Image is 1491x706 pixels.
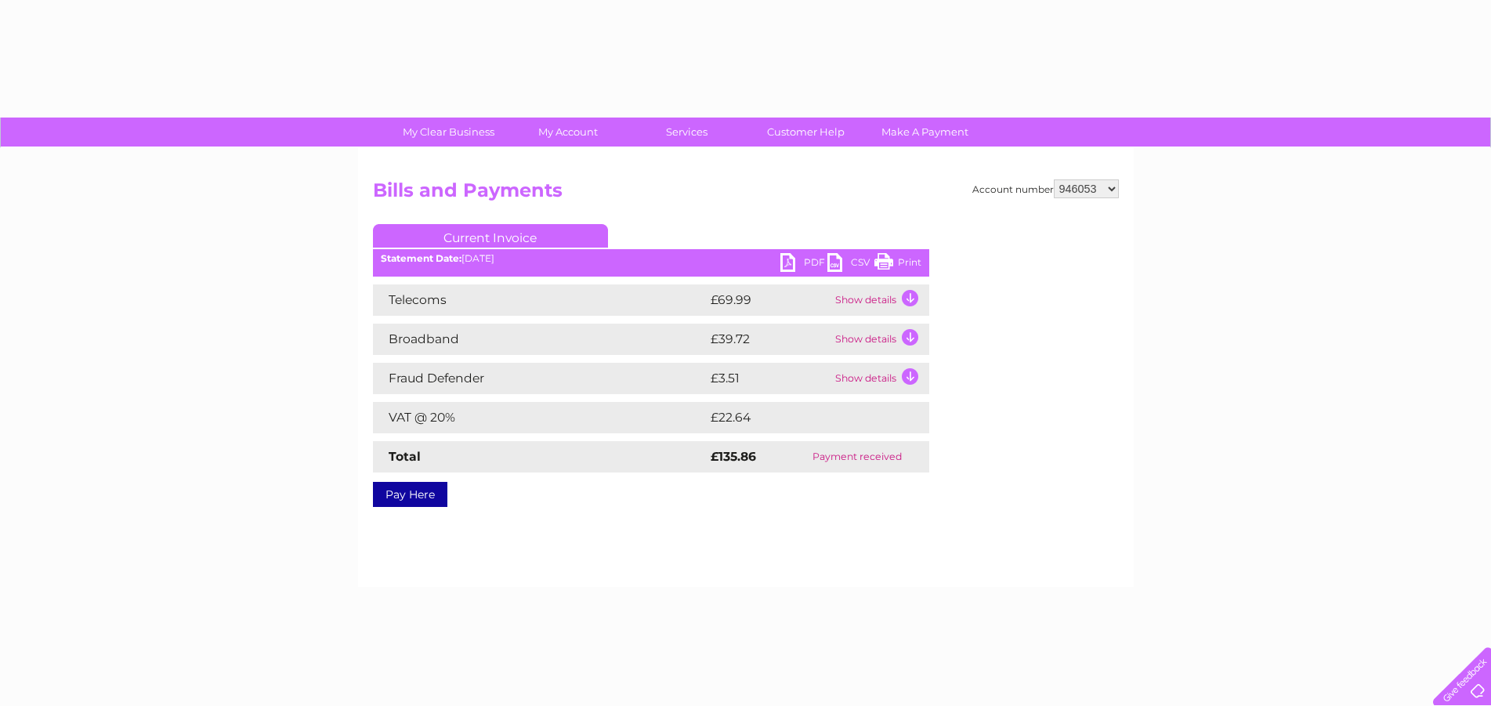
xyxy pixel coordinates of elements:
h2: Bills and Payments [373,179,1119,209]
a: Current Invoice [373,224,608,248]
div: Account number [972,179,1119,198]
td: £22.64 [707,402,898,433]
a: Customer Help [741,118,870,147]
td: £39.72 [707,324,831,355]
td: Show details [831,284,929,316]
a: My Account [503,118,632,147]
td: Payment received [785,441,928,472]
div: [DATE] [373,253,929,264]
a: My Clear Business [384,118,513,147]
a: Make A Payment [860,118,990,147]
a: Services [622,118,751,147]
td: Telecoms [373,284,707,316]
a: PDF [780,253,827,276]
a: Print [874,253,921,276]
strong: Total [389,449,421,464]
a: Pay Here [373,482,447,507]
td: VAT @ 20% [373,402,707,433]
td: Broadband [373,324,707,355]
strong: £135.86 [711,449,756,464]
b: Statement Date: [381,252,461,264]
td: Show details [831,324,929,355]
td: Fraud Defender [373,363,707,394]
td: £3.51 [707,363,831,394]
td: Show details [831,363,929,394]
a: CSV [827,253,874,276]
td: £69.99 [707,284,831,316]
